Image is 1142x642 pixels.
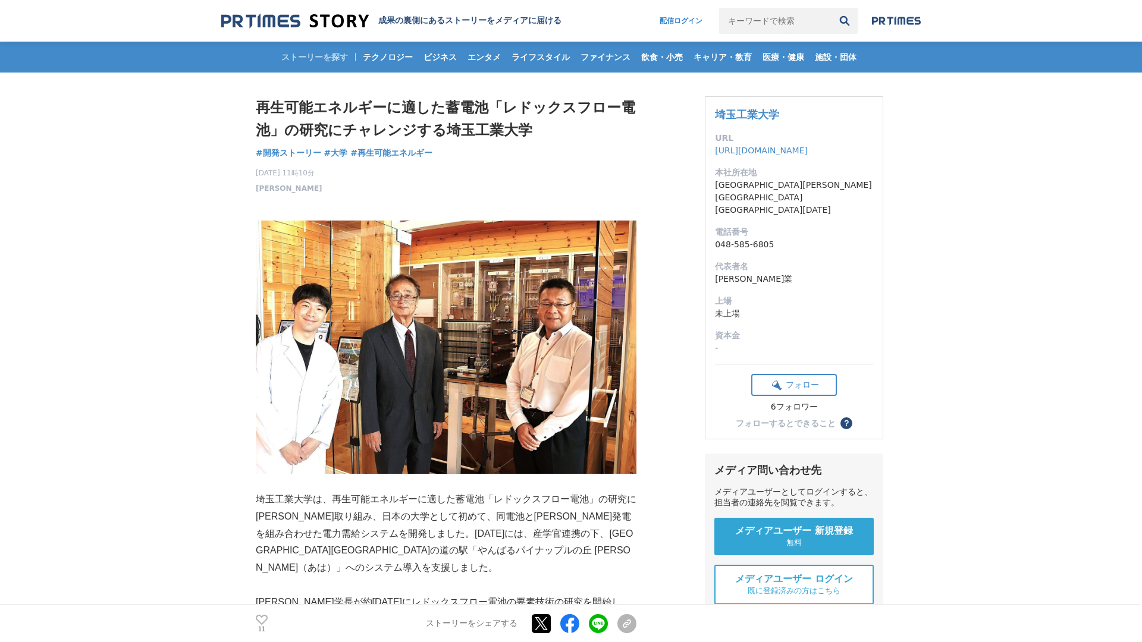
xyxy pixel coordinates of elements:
[576,52,635,62] span: ファイナンス
[715,108,779,121] a: 埼玉工業大学
[636,42,688,73] a: 飲食・小売
[648,8,714,34] a: 配信ログイン
[715,132,873,144] dt: URL
[715,179,873,216] dd: [GEOGRAPHIC_DATA][PERSON_NAME][GEOGRAPHIC_DATA][GEOGRAPHIC_DATA][DATE]
[350,147,432,158] span: #再生可能エネルギー
[689,42,757,73] a: キャリア・教育
[810,42,861,73] a: 施設・団体
[463,52,506,62] span: エンタメ
[736,419,836,427] div: フォローするとできること
[715,146,808,155] a: [URL][DOMAIN_NAME]
[507,52,575,62] span: ライフスタイル
[358,42,418,73] a: テクノロジー
[714,487,874,508] div: メディアユーザーとしてログインすると、担当者の連絡先を閲覧できます。
[715,342,873,354] dd: -
[872,16,921,26] img: prtimes
[636,52,688,62] span: 飲食・小売
[689,52,757,62] span: キャリア・教育
[256,147,321,159] a: #開発ストーリー
[221,13,561,29] a: 成果の裏側にあるストーリーをメディアに届ける 成果の裏側にあるストーリーをメディアに届ける
[419,52,462,62] span: ビジネス
[221,13,369,29] img: 成果の裏側にあるストーリーをメディアに届ける
[576,42,635,73] a: ファイナンス
[719,8,832,34] input: キーワードで検索
[751,402,837,413] div: 6フォロワー
[810,52,861,62] span: 施設・団体
[840,417,852,429] button: ？
[256,96,636,142] h1: 再生可能エネルギーに適した蓄電池「レドックスフロー電池」の研究にチャレンジする埼玉工業大学
[507,42,575,73] a: ライフスタイル
[758,52,809,62] span: 医療・健康
[714,463,874,477] div: メディア問い合わせ先
[832,8,858,34] button: 検索
[358,52,418,62] span: テクノロジー
[748,586,840,596] span: 既に登録済みの方はこちら
[256,168,322,178] span: [DATE] 11時10分
[715,260,873,273] dt: 代表者名
[715,307,873,320] dd: 未上場
[256,147,321,158] span: #開発ストーリー
[842,419,851,427] span: ？
[714,518,874,555] a: メディアユーザー 新規登録 無料
[350,147,432,159] a: #再生可能エネルギー
[463,42,506,73] a: エンタメ
[256,626,268,632] p: 11
[419,42,462,73] a: ビジネス
[786,537,802,548] span: 無料
[324,147,348,158] span: #大学
[715,226,873,238] dt: 電話番号
[715,329,873,342] dt: 資本金
[256,183,322,194] a: [PERSON_NAME]
[715,166,873,179] dt: 本社所在地
[715,238,873,251] dd: 048-585-6805
[426,618,517,629] p: ストーリーをシェアする
[378,15,561,26] h2: 成果の裏側にあるストーリーをメディアに届ける
[256,491,636,577] p: 埼玉工業大学は、再生可能エネルギーに適した蓄電池「レドックスフロー電池」の研究に[PERSON_NAME]取り組み、日本の大学として初めて、同電池と[PERSON_NAME]発電を組み合わせた電...
[715,273,873,285] dd: [PERSON_NAME]業
[714,565,874,605] a: メディアユーザー ログイン 既に登録済みの方はこちら
[715,295,873,307] dt: 上場
[324,147,348,159] a: #大学
[751,374,837,396] button: フォロー
[735,525,853,537] span: メディアユーザー 新規登録
[256,221,636,474] img: thumbnail_eb55e250-739d-11f0-81c7-fd1cffee32e1.JPG
[735,573,853,586] span: メディアユーザー ログイン
[758,42,809,73] a: 医療・健康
